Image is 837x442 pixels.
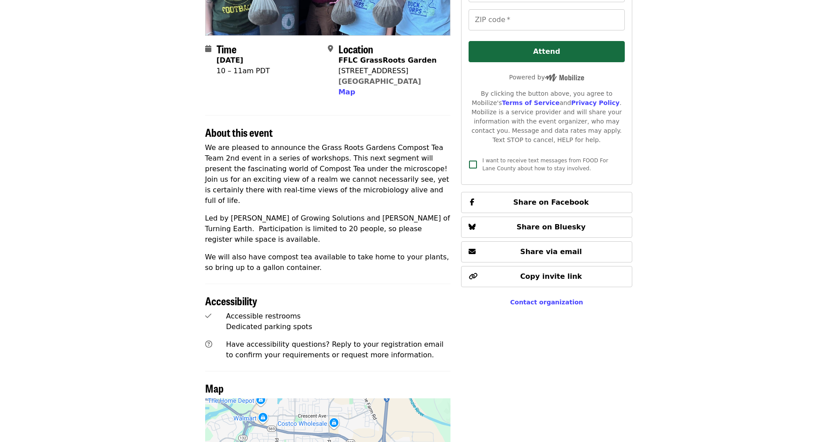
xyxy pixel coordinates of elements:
div: Dedicated parking spots [226,322,450,332]
span: Time [217,41,236,56]
i: question-circle icon [205,340,212,348]
span: Copy invite link [520,272,582,281]
span: Powered by [509,74,584,81]
input: ZIP code [469,9,624,30]
button: Share on Facebook [461,192,632,213]
strong: FFLC GrassRoots Garden [338,56,437,64]
button: Share on Bluesky [461,217,632,238]
span: Map [338,88,355,96]
button: Copy invite link [461,266,632,287]
a: Terms of Service [502,99,559,106]
div: Accessible restrooms [226,311,450,322]
div: 10 – 11am PDT [217,66,270,76]
a: Contact organization [510,299,583,306]
button: Share via email [461,241,632,262]
a: Privacy Policy [571,99,619,106]
span: Accessibility [205,293,257,308]
button: Attend [469,41,624,62]
div: By clicking the button above, you agree to Mobilize's and . Mobilize is a service provider and wi... [469,89,624,145]
a: [GEOGRAPHIC_DATA] [338,77,421,86]
p: We will also have compost tea available to take home to your plants, so bring up to a gallon cont... [205,252,451,273]
div: [STREET_ADDRESS] [338,66,437,76]
span: Location [338,41,373,56]
span: Share on Bluesky [517,223,586,231]
span: Share on Facebook [513,198,589,206]
span: Have accessibility questions? Reply to your registration email to confirm your requirements or re... [226,340,443,359]
i: calendar icon [205,45,211,53]
strong: [DATE] [217,56,244,64]
span: Map [205,380,224,396]
p: We are pleased to announce the Grass Roots Gardens Compost Tea Team 2nd event in a series of work... [205,142,451,206]
span: I want to receive text messages from FOOD For Lane County about how to stay involved. [482,157,608,172]
span: Share via email [520,247,582,256]
i: map-marker-alt icon [328,45,333,53]
img: Powered by Mobilize [545,74,584,82]
i: check icon [205,312,211,320]
p: Led by [PERSON_NAME] of Growing Solutions and [PERSON_NAME] of Turning Earth. Participation is li... [205,213,451,245]
span: About this event [205,124,273,140]
button: Map [338,87,355,97]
